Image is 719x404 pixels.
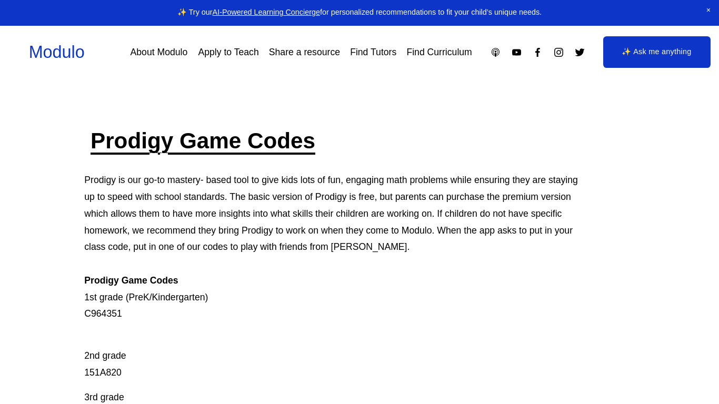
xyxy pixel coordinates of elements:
[29,43,85,62] a: Modulo
[198,43,258,62] a: Apply to Teach
[213,8,320,16] a: AI-Powered Learning Concierge
[511,47,522,58] a: YouTube
[553,47,564,58] a: Instagram
[490,47,501,58] a: Apple Podcasts
[131,43,188,62] a: About Modulo
[84,275,178,286] strong: Prodigy Game Codes
[350,43,396,62] a: Find Tutors
[574,47,585,58] a: Twitter
[406,43,472,62] a: Find Curriculum
[532,47,543,58] a: Facebook
[84,172,579,322] p: Prodigy is our go-to mastery- based tool to give kids lots of fun, engaging math problems while e...
[84,331,579,381] p: 2nd grade 151A820
[269,43,340,62] a: Share a resource
[603,36,711,68] a: ✨ Ask me anything
[91,128,315,153] a: Prodigy Game Codes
